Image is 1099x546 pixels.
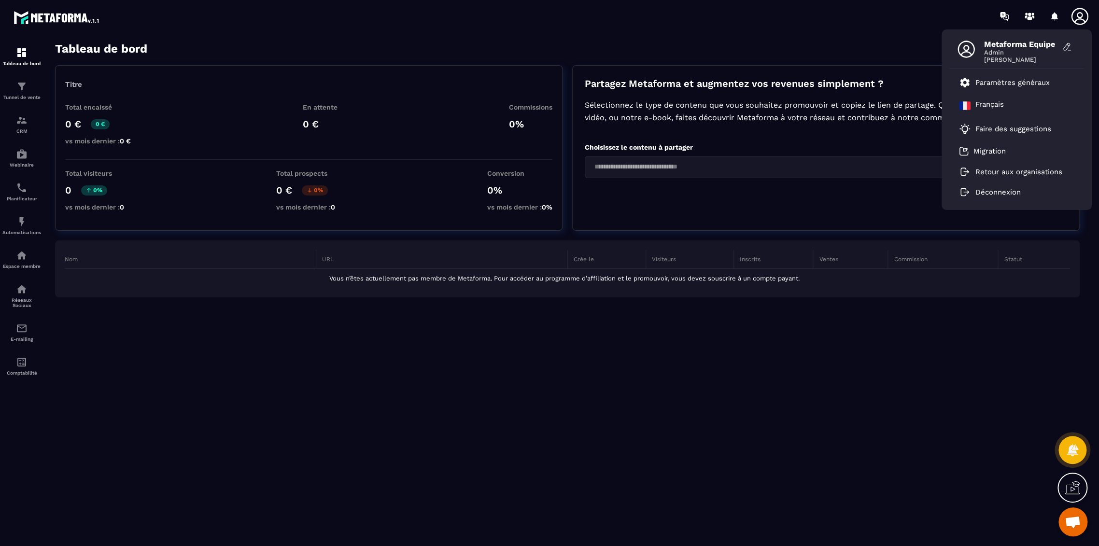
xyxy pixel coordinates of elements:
p: Faire des suggestions [975,125,1051,133]
p: Choisissez le contenu à partager [585,143,1067,151]
a: automationsautomationsAutomatisations [2,209,41,242]
a: Migration [959,146,1006,156]
p: vs mois dernier : [487,203,552,211]
p: Réseaux Sociaux [2,297,41,308]
th: URL [316,250,568,269]
p: En attente [302,103,337,111]
p: 0% [509,118,552,130]
img: social-network [16,283,28,295]
p: Conversion [487,169,552,177]
input: Search for option [591,162,986,172]
img: formation [16,81,28,92]
p: CRM [2,128,41,134]
p: Tunnel de vente [2,95,41,100]
p: Total visiteurs [65,169,124,177]
span: 0 [331,203,335,211]
p: Déconnexion [975,188,1021,196]
p: 0 € [91,119,110,129]
img: automations [16,216,28,227]
p: Retour aux organisations [975,168,1062,176]
img: accountant [16,356,28,368]
p: Espace membre [2,264,41,269]
p: Partagez Metaforma et augmentez vos revenues simplement ? [585,78,1067,89]
img: logo [14,9,100,26]
a: formationformationTunnel de vente [2,73,41,107]
th: Visiteurs [646,250,733,269]
a: accountantaccountantComptabilité [2,349,41,383]
th: Statut [998,250,1070,269]
th: Nom [65,250,316,269]
a: Faire des suggestions [959,123,1062,135]
p: 0 [65,184,71,196]
img: email [16,322,28,334]
a: automationsautomationsEspace membre [2,242,41,276]
a: emailemailE-mailing [2,315,41,349]
div: Search for option [585,156,1002,178]
span: 0 € [120,137,131,145]
a: Mở cuộc trò chuyện [1058,507,1087,536]
p: Comptabilité [2,370,41,376]
span: Metaforma Equipe [984,40,1057,49]
span: [PERSON_NAME] [984,56,1057,63]
p: Total encaissé [65,103,131,111]
p: vs mois dernier : [65,137,131,145]
p: Français [975,100,1004,112]
p: Commissions [509,103,552,111]
th: Commission [888,250,998,269]
span: Admin [984,49,1057,56]
p: Automatisations [2,230,41,235]
img: formation [16,47,28,58]
a: Paramètres généraux [959,77,1050,88]
a: formationformationTableau de bord [2,40,41,73]
span: 0% [542,203,552,211]
span: 0 [120,203,124,211]
p: 0% [487,184,552,196]
p: Webinaire [2,162,41,168]
a: automationsautomationsWebinaire [2,141,41,175]
th: Inscrits [733,250,813,269]
p: Migration [973,147,1006,155]
p: 0% [81,185,107,196]
p: 0 € [276,184,292,196]
p: 0 € [65,118,81,130]
p: 0 € [302,118,337,130]
a: social-networksocial-networkRéseaux Sociaux [2,276,41,315]
p: vs mois dernier : [276,203,335,211]
p: vs mois dernier : [65,203,124,211]
img: formation [16,114,28,126]
h3: Tableau de bord [55,42,147,56]
img: automations [16,250,28,261]
td: Vous n’êtes actuellement pas membre de Metaforma. Pour accéder au programme d’affiliation et le p... [65,269,1070,288]
a: schedulerschedulerPlanificateur [2,175,41,209]
p: Total prospects [276,169,335,177]
img: scheduler [16,182,28,194]
p: 0% [302,185,328,196]
p: Paramètres généraux [975,78,1050,87]
th: Ventes [813,250,888,269]
a: formationformationCRM [2,107,41,141]
p: Sélectionnez le type de contenu que vous souhaitez promouvoir et copiez le lien de partage. Que c... [585,99,1067,124]
img: automations [16,148,28,160]
p: Titre [65,80,552,89]
p: Planificateur [2,196,41,201]
th: Crée le [567,250,646,269]
a: Retour aux organisations [959,168,1062,176]
p: E-mailing [2,336,41,342]
p: Tableau de bord [2,61,41,66]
